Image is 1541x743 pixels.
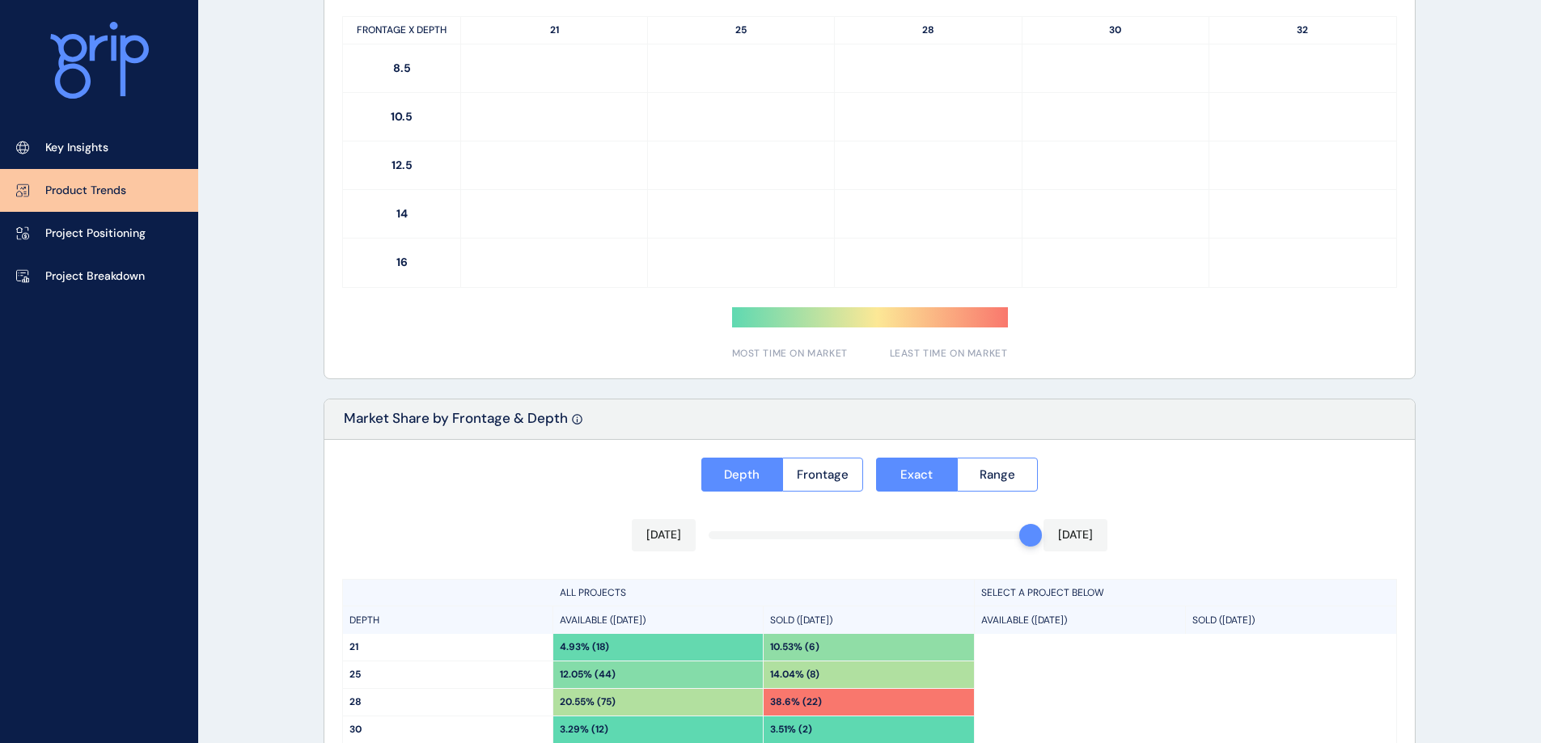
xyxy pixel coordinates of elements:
p: Market Share by Frontage & Depth [344,409,568,439]
p: Key Insights [45,140,108,156]
p: 30 [349,723,546,737]
p: Project Breakdown [45,268,145,285]
p: 12.05% (44) [560,668,616,682]
p: 21 [349,640,546,654]
span: Depth [724,466,760,483]
p: 4.93% (18) [560,640,609,654]
button: Depth [701,458,782,492]
p: Product Trends [45,183,126,199]
button: Frontage [782,458,864,492]
p: [DATE] [1058,527,1093,543]
p: 28 [349,695,546,709]
p: SOLD ([DATE]) [1192,614,1255,627]
button: Range [957,458,1039,492]
p: 25 [349,668,546,682]
button: Exact [876,458,957,492]
p: SOLD ([DATE]) [770,614,832,627]
span: Frontage [797,466,849,483]
p: ALL PROJECTS [560,586,626,600]
p: SELECT A PROJECT BELOW [981,586,1104,600]
p: 3.51% (2) [770,723,812,737]
p: 20.55% (75) [560,695,616,709]
p: 14.04% (8) [770,668,819,682]
span: Exact [900,466,933,483]
p: AVAILABLE ([DATE]) [981,614,1067,627]
p: 10.53% (6) [770,640,819,654]
span: Range [980,466,1015,483]
p: AVAILABLE ([DATE]) [560,614,646,627]
p: 3.29% (12) [560,723,608,737]
p: Project Positioning [45,226,146,242]
p: [DATE] [646,527,681,543]
p: 38.6% (22) [770,695,822,709]
p: DEPTH [349,614,379,627]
